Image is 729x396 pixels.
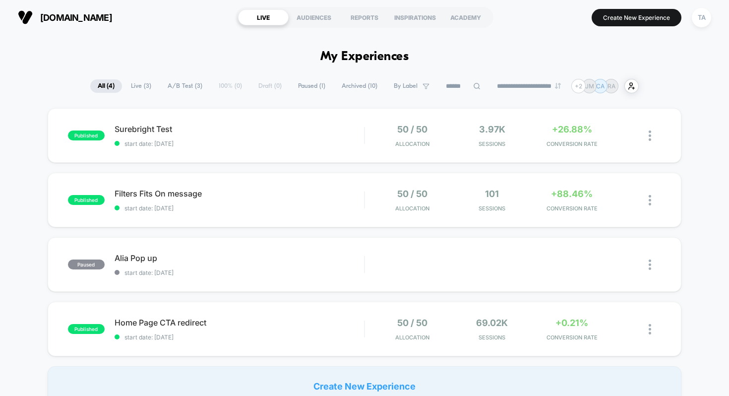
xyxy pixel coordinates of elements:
[90,79,122,93] span: All ( 4 )
[596,82,605,90] p: CA
[607,82,615,90] p: RA
[68,131,105,140] span: published
[394,82,418,90] span: By Label
[115,204,364,212] span: start date: [DATE]
[455,140,530,147] span: Sessions
[238,9,289,25] div: LIVE
[115,318,364,328] span: Home Page CTA redirect
[535,334,609,341] span: CONVERSION RATE
[455,334,530,341] span: Sessions
[115,333,364,341] span: start date: [DATE]
[555,318,588,328] span: +0.21%
[555,83,561,89] img: end
[649,324,651,334] img: close
[115,253,364,263] span: Alia Pop up
[479,124,505,134] span: 3.97k
[339,9,390,25] div: REPORTS
[395,205,429,212] span: Allocation
[123,79,159,93] span: Live ( 3 )
[397,318,427,328] span: 50 / 50
[291,79,333,93] span: Paused ( 1 )
[115,189,364,198] span: Filters Fits On message
[535,140,609,147] span: CONVERSION RATE
[115,124,364,134] span: Surebright Test
[68,260,105,269] span: paused
[68,195,105,205] span: published
[18,10,33,25] img: Visually logo
[440,9,491,25] div: ACADEMY
[592,9,681,26] button: Create New Experience
[585,82,594,90] p: JM
[649,195,651,205] img: close
[535,205,609,212] span: CONVERSION RATE
[115,140,364,147] span: start date: [DATE]
[334,79,385,93] span: Archived ( 10 )
[40,12,112,23] span: [DOMAIN_NAME]
[390,9,440,25] div: INSPIRATIONS
[160,79,210,93] span: A/B Test ( 3 )
[397,189,427,199] span: 50 / 50
[689,7,714,28] button: TA
[455,205,530,212] span: Sessions
[15,9,115,25] button: [DOMAIN_NAME]
[649,131,651,141] img: close
[68,324,105,334] span: published
[476,318,508,328] span: 69.02k
[115,269,364,276] span: start date: [DATE]
[397,124,427,134] span: 50 / 50
[551,189,593,199] span: +88.46%
[552,124,592,134] span: +26.88%
[649,260,651,270] img: close
[395,140,429,147] span: Allocation
[485,189,499,199] span: 101
[320,50,409,64] h1: My Experiences
[692,8,711,27] div: TA
[571,79,586,93] div: + 2
[395,334,429,341] span: Allocation
[289,9,339,25] div: AUDIENCES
